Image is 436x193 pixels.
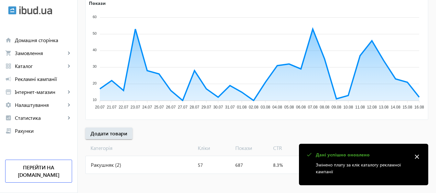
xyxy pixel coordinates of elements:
[15,63,66,69] span: Каталог
[412,152,422,162] mat-icon: close
[95,105,105,109] tspan: 20.07
[355,105,365,109] tspan: 11.08
[195,144,233,152] span: Кліки
[19,6,52,15] img: ibud_text.svg
[273,162,283,168] span: 8.3%
[5,160,72,183] a: Перейти на [DOMAIN_NAME]
[272,105,282,109] tspan: 04.08
[90,130,127,137] span: Додати товари
[271,144,308,152] span: CTR
[308,105,318,109] tspan: 07.08
[66,115,72,121] mat-icon: keyboard_arrow_right
[166,105,176,109] tspan: 26.07
[8,6,16,15] img: ibud.svg
[284,105,294,109] tspan: 05.08
[93,31,97,35] tspan: 50
[5,63,12,69] mat-icon: grid_view
[5,102,12,108] mat-icon: settings
[5,128,12,134] mat-icon: receipt_long
[249,105,259,109] tspan: 02.08
[107,105,117,109] tspan: 21.07
[15,76,72,82] span: Рекламні кампанії
[66,50,72,56] mat-icon: keyboard_arrow_right
[201,105,211,109] tspan: 29.07
[119,105,128,109] tspan: 22.07
[237,105,247,109] tspan: 01.08
[190,105,199,109] tspan: 28.07
[5,76,12,82] mat-icon: campaign
[261,105,270,109] tspan: 03.08
[93,64,97,68] tspan: 30
[15,37,72,43] span: Домашня сторінка
[5,89,12,95] mat-icon: storefront
[379,105,388,109] tspan: 13.08
[15,50,66,56] span: Замовлення
[93,81,97,85] tspan: 20
[15,115,66,121] span: Статистика
[66,102,72,108] mat-icon: keyboard_arrow_right
[343,105,353,109] tspan: 10.08
[316,152,408,158] p: Дані успішно оновлено
[93,98,97,102] tspan: 10
[5,115,12,121] mat-icon: analytics
[233,144,271,152] span: Покази
[85,144,195,152] span: Категорія
[15,128,72,134] span: Рахунки
[402,105,412,109] tspan: 15.08
[154,105,164,109] tspan: 25.07
[316,161,408,175] p: Змінено плату за клік каталогу рекламної кампанії
[66,63,72,69] mat-icon: keyboard_arrow_right
[15,102,66,108] span: Налаштування
[305,151,313,159] mat-icon: check
[367,105,377,109] tspan: 12.08
[5,37,12,43] mat-icon: home
[93,48,97,52] tspan: 40
[296,105,306,109] tspan: 06.08
[213,105,223,109] tspan: 30.07
[85,128,133,139] button: Додати товари
[320,105,329,109] tspan: 08.08
[391,105,400,109] tspan: 14.08
[198,162,203,168] span: 57
[131,105,140,109] tspan: 23.07
[93,15,97,18] tspan: 60
[86,156,195,174] div: Ракушняк (2)
[414,105,424,109] tspan: 16.08
[225,105,235,109] tspan: 31.07
[235,162,243,168] span: 687
[5,50,12,56] mat-icon: shopping_cart
[66,89,72,95] mat-icon: keyboard_arrow_right
[15,89,66,95] span: Інтернет-магазин
[142,105,152,109] tspan: 24.07
[178,105,187,109] tspan: 27.07
[332,105,341,109] tspan: 09.08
